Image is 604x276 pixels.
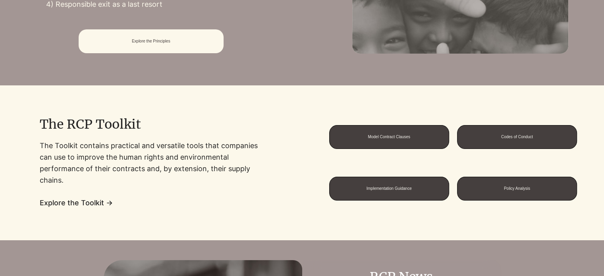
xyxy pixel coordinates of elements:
a: Explore the Principles [79,29,224,53]
a: Model Contract Clauses [329,125,449,149]
span: Model Contract Clauses [368,135,410,139]
h2: The RCP Toolkit [40,116,207,132]
a: Implementation Guidance [329,177,449,201]
a: Policy Analysis [457,177,577,201]
span: Policy Analysis [504,186,530,191]
a: Codes of Conduct [457,125,577,149]
span: Codes of Conduct [501,135,533,139]
p: The Toolkit contains practical and versatile tools that companies can use to improve the human ri... [40,140,262,186]
span: Explore the Principles [132,39,170,43]
span: Implementation Guidance [367,186,412,191]
a: Explore the Toolkit → [40,199,113,207]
